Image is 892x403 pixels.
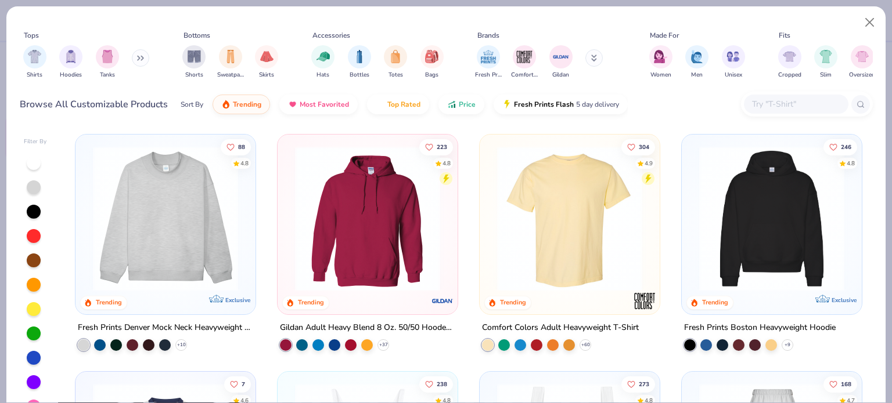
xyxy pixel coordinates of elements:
span: Hats [316,71,329,79]
button: Like [225,376,251,392]
img: Men Image [690,50,703,63]
button: filter button [511,45,538,79]
img: Unisex Image [726,50,740,63]
span: Top Rated [387,100,420,109]
button: Close [859,12,881,34]
img: Oversized Image [855,50,869,63]
img: 029b8af0-80e6-406f-9fdc-fdf898547912 [491,146,648,291]
img: Tanks Image [101,50,114,63]
div: filter for Tanks [96,45,119,79]
img: Shorts Image [188,50,201,63]
div: filter for Bottles [348,45,371,79]
button: filter button [217,45,244,79]
span: Men [691,71,703,79]
div: 4.9 [645,159,653,168]
img: Comfort Colors Image [516,48,533,66]
div: filter for Cropped [778,45,801,79]
div: filter for Hoodies [59,45,82,79]
div: Brands [477,30,499,41]
button: filter button [649,45,672,79]
img: f5d85501-0dbb-4ee4-b115-c08fa3845d83 [87,146,244,291]
img: Bags Image [425,50,438,63]
span: Women [650,71,671,79]
span: Unisex [725,71,742,79]
img: flash.gif [502,100,512,109]
button: Like [823,139,857,155]
span: 5 day delivery [576,98,619,111]
span: 304 [639,144,649,150]
span: Tanks [100,71,115,79]
span: Slim [820,71,832,79]
button: filter button [549,45,573,79]
div: filter for Slim [814,45,837,79]
button: filter button [348,45,371,79]
span: Comfort Colors [511,71,538,79]
img: Women Image [654,50,667,63]
img: Cropped Image [783,50,796,63]
img: 01756b78-01f6-4cc6-8d8a-3c30c1a0c8ac [289,146,446,291]
img: Shirts Image [28,50,41,63]
button: Top Rated [367,95,429,114]
img: Skirts Image [260,50,274,63]
button: filter button [23,45,46,79]
img: Hoodies Image [64,50,77,63]
span: + 60 [581,342,589,348]
span: 223 [437,144,447,150]
span: Skirts [259,71,274,79]
span: + 37 [379,342,388,348]
div: 4.8 [443,159,451,168]
button: Like [621,139,655,155]
div: Gildan Adult Heavy Blend 8 Oz. 50/50 Hooded Sweatshirt [280,321,455,335]
button: filter button [475,45,502,79]
span: Cropped [778,71,801,79]
span: Fresh Prints Flash [514,100,574,109]
span: 273 [639,381,649,387]
span: + 10 [177,342,186,348]
span: 246 [841,144,851,150]
div: Browse All Customizable Products [20,97,168,111]
button: Like [621,376,655,392]
div: Bottoms [184,30,210,41]
button: filter button [685,45,708,79]
button: Fresh Prints Flash5 day delivery [494,95,628,114]
div: filter for Fresh Prints [475,45,502,79]
div: filter for Unisex [722,45,745,79]
button: filter button [849,45,875,79]
div: filter for Men [685,45,708,79]
div: Comfort Colors Adult Heavyweight T-Shirt [482,321,639,335]
div: filter for Shorts [182,45,206,79]
img: 91acfc32-fd48-4d6b-bdad-a4c1a30ac3fc [693,146,850,291]
img: Comfort Colors logo [633,289,656,313]
span: Shirts [27,71,42,79]
img: TopRated.gif [376,100,385,109]
img: Gildan Image [552,48,570,66]
button: filter button [778,45,801,79]
button: Like [419,139,453,155]
button: filter button [311,45,334,79]
div: Sort By [181,99,203,110]
button: filter button [255,45,278,79]
img: Hats Image [316,50,330,63]
div: filter for Oversized [849,45,875,79]
div: filter for Women [649,45,672,79]
div: Accessories [312,30,350,41]
img: most_fav.gif [288,100,297,109]
button: Most Favorited [279,95,358,114]
button: Trending [213,95,270,114]
button: Price [438,95,484,114]
span: Sweatpants [217,71,244,79]
img: Fresh Prints Image [480,48,497,66]
span: 88 [239,144,246,150]
div: filter for Hats [311,45,334,79]
span: 7 [242,381,246,387]
button: filter button [814,45,837,79]
span: Bags [425,71,438,79]
div: Fresh Prints Boston Heavyweight Hoodie [684,321,836,335]
span: Exclusive [831,296,856,304]
img: Slim Image [819,50,832,63]
span: Hoodies [60,71,82,79]
button: Like [419,376,453,392]
button: Like [221,139,251,155]
span: Exclusive [225,296,250,304]
span: + 9 [785,342,790,348]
